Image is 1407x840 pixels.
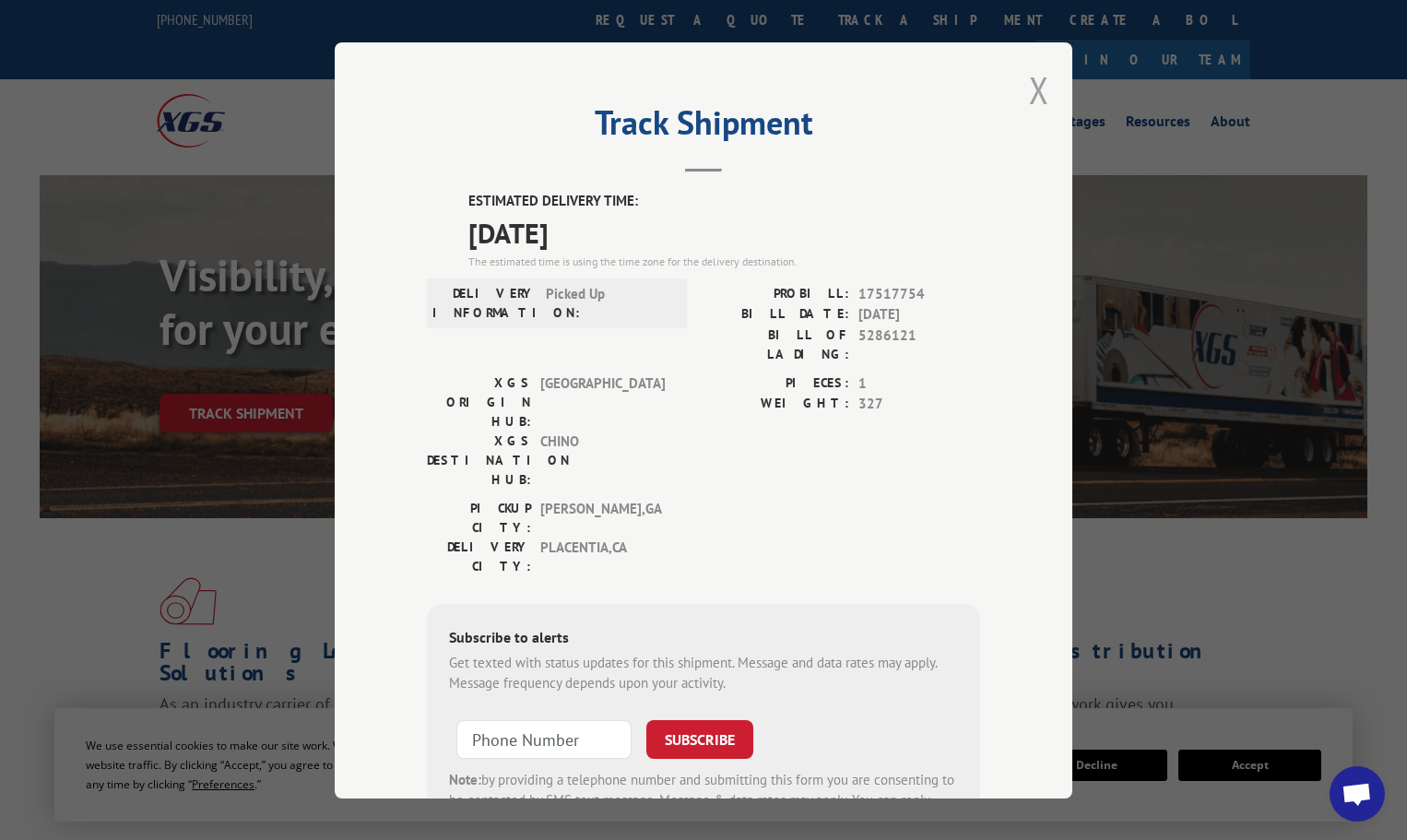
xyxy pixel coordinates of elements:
label: WEIGHT: [703,394,849,415]
button: Close modal [1029,65,1049,114]
label: PIECES: [703,373,849,394]
span: Picked Up [546,283,670,322]
label: PROBILL: [703,283,849,304]
button: SUBSCRIBE [646,719,753,758]
h2: Track Shipment [427,110,980,145]
label: BILL OF LADING: [703,325,849,363]
div: Open chat [1330,766,1385,822]
label: PICKUP CITY: [427,498,531,537]
span: [DATE] [858,304,980,325]
label: XGS DESTINATION HUB: [427,431,531,489]
span: 1 [858,373,980,394]
span: [DATE] [468,211,980,253]
div: The estimated time is using the time zone for the delivery destination. [468,253,980,269]
span: [GEOGRAPHIC_DATA] [540,373,665,431]
div: by providing a telephone number and submitting this form you are consenting to be contacted by SM... [449,769,958,832]
strong: Note: [449,770,481,787]
span: [PERSON_NAME] , GA [540,498,665,537]
label: XGS ORIGIN HUB: [427,373,531,431]
div: Subscribe to alerts [449,625,958,652]
span: 327 [858,394,980,415]
span: 5286121 [858,325,980,363]
span: CHINO [540,431,665,489]
input: Phone Number [456,719,632,758]
label: ESTIMATED DELIVERY TIME: [468,191,980,212]
span: PLACENTIA , CA [540,537,665,575]
label: BILL DATE: [703,304,849,325]
label: DELIVERY CITY: [427,537,531,575]
label: DELIVERY INFORMATION: [432,283,537,322]
span: 17517754 [858,283,980,304]
div: Get texted with status updates for this shipment. Message and data rates may apply. Message frequ... [449,652,958,693]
